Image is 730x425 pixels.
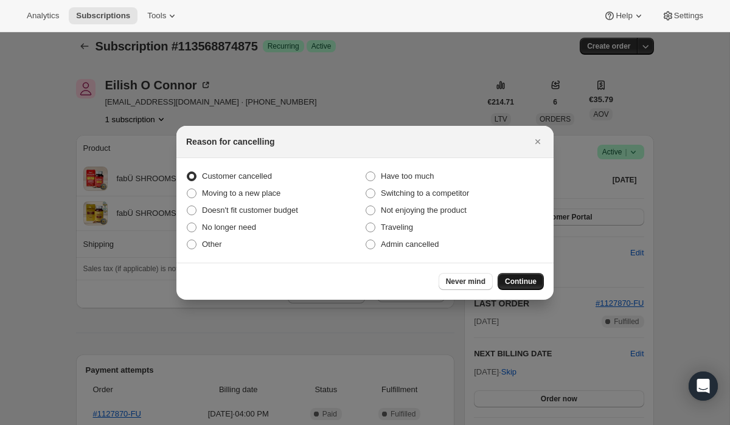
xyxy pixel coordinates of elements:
[674,11,703,21] span: Settings
[446,277,485,286] span: Never mind
[69,7,137,24] button: Subscriptions
[27,11,59,21] span: Analytics
[202,240,222,249] span: Other
[202,206,298,215] span: Doesn't fit customer budget
[186,136,274,148] h2: Reason for cancelling
[202,223,256,232] span: No longer need
[381,171,434,181] span: Have too much
[381,188,469,198] span: Switching to a competitor
[505,277,537,286] span: Continue
[616,11,632,21] span: Help
[655,7,711,24] button: Settings
[381,240,439,249] span: Admin cancelled
[202,188,280,198] span: Moving to a new place
[498,273,544,290] button: Continue
[140,7,186,24] button: Tools
[202,171,272,181] span: Customer cancelled
[381,206,467,215] span: Not enjoying the product
[689,371,718,401] div: Open Intercom Messenger
[19,7,66,24] button: Analytics
[381,223,413,232] span: Traveling
[439,273,493,290] button: Never mind
[76,11,130,21] span: Subscriptions
[596,7,652,24] button: Help
[529,133,546,150] button: Close
[147,11,166,21] span: Tools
